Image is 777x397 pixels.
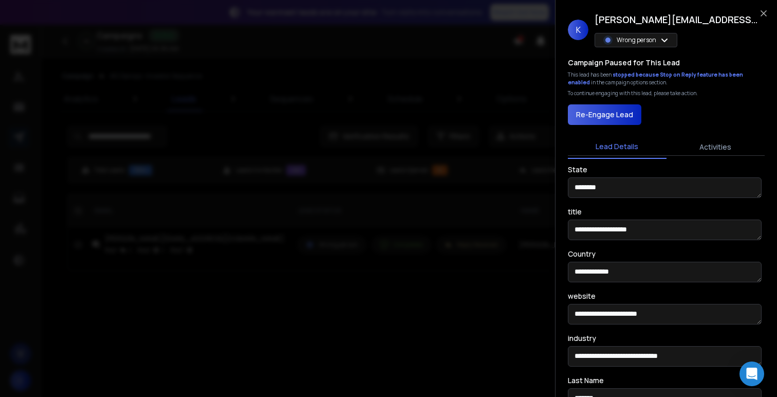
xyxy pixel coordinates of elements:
[568,250,596,258] label: Country
[568,135,667,159] button: Lead Details
[568,20,588,40] span: K
[568,377,604,384] label: Last Name
[739,362,764,386] div: Open Intercom Messenger
[568,71,743,86] span: stopped because Stop on Reply feature has been enabled
[617,36,656,44] p: Wrong person
[568,89,698,97] p: To continue engaging with this lead, please take action.
[568,293,596,300] label: website
[667,136,765,158] button: Activities
[568,58,680,68] h3: Campaign Paused for This Lead
[568,166,587,173] label: State
[568,71,765,86] div: This lead has been in the campaign options section.
[568,104,641,125] button: Re-Engage Lead
[568,335,596,342] label: industry
[595,12,759,27] h1: [PERSON_NAME][EMAIL_ADDRESS][DOMAIN_NAME]
[568,208,582,215] label: title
